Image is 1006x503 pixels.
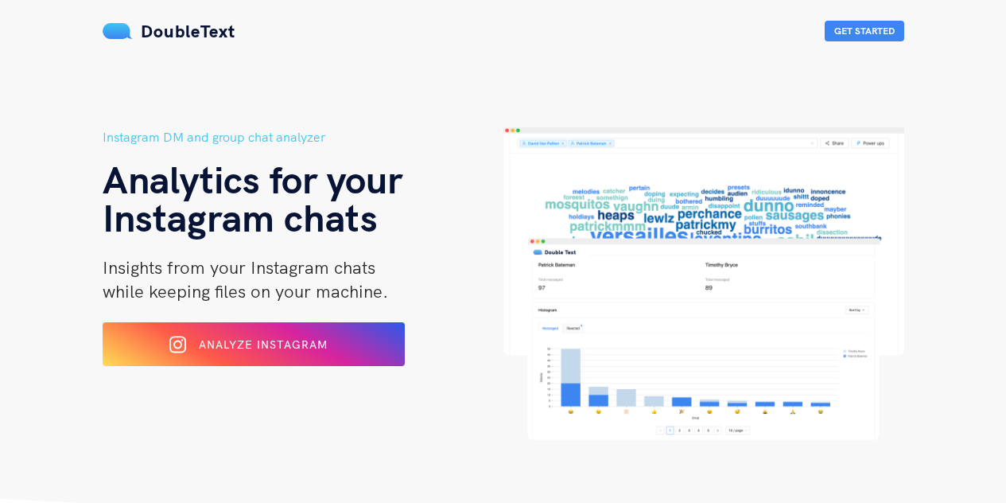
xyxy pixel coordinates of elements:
[103,256,375,279] span: Insights from your Instagram chats
[103,280,388,302] span: while keeping files on your machine.
[825,21,904,41] button: Get Started
[103,322,405,366] button: Analyze Instagram
[503,127,904,440] img: hero
[103,155,402,203] span: Analytics for your
[103,20,235,42] a: DoubleText
[199,337,328,352] span: Analyze Instagram
[103,23,133,39] img: mS3x8y1f88AAAAABJRU5ErkJggg==
[141,20,235,42] span: DoubleText
[103,343,405,357] a: Analyze Instagram
[103,193,378,241] span: Instagram chats
[103,127,503,147] h5: Instagram DM and group chat analyzer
